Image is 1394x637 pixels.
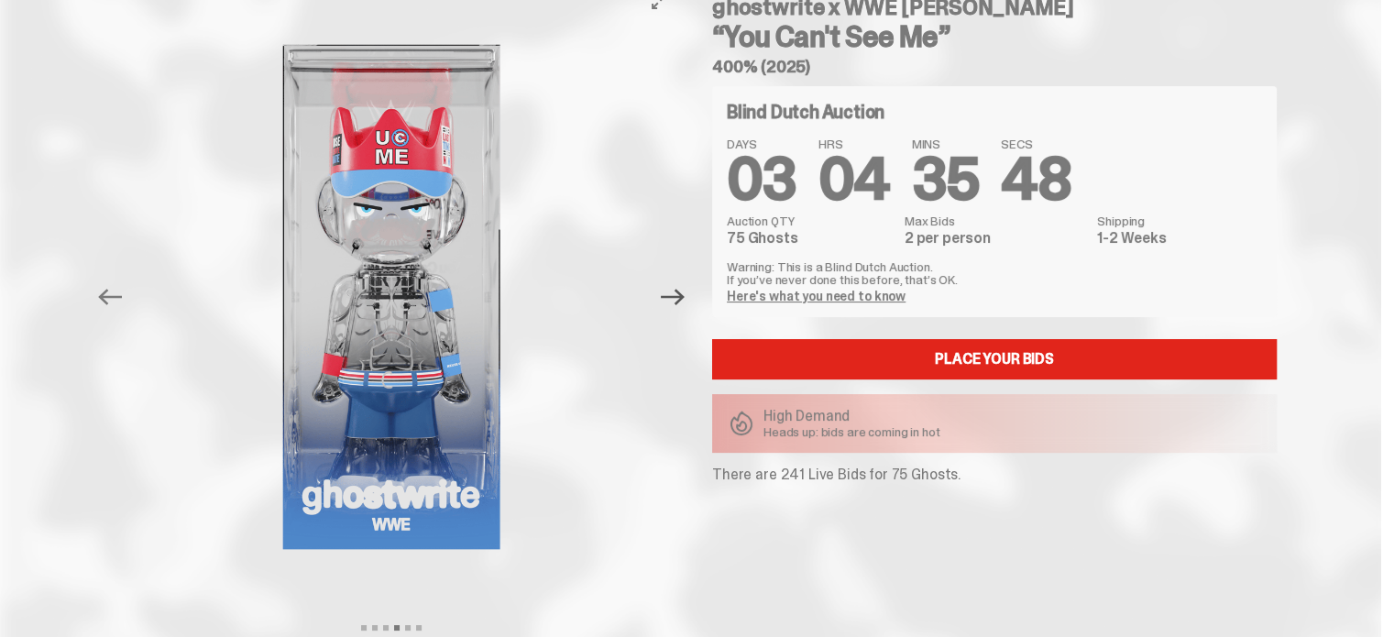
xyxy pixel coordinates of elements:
[372,625,378,631] button: View slide 2
[727,214,894,227] dt: Auction QTY
[727,288,906,304] a: Here's what you need to know
[727,231,894,246] dd: 75 Ghosts
[383,625,389,631] button: View slide 3
[727,103,884,121] h4: Blind Dutch Auction
[1097,214,1262,227] dt: Shipping
[912,141,980,217] span: 35
[727,260,1262,286] p: Warning: This is a Blind Dutch Auction. If you’ve never done this before, that’s OK.
[905,231,1086,246] dd: 2 per person
[712,467,1277,482] p: There are 241 Live Bids for 75 Ghosts.
[712,59,1277,75] h5: 400% (2025)
[727,141,796,217] span: 03
[1001,141,1070,217] span: 48
[361,625,367,631] button: View slide 1
[653,277,693,317] button: Next
[405,625,411,631] button: View slide 5
[818,141,890,217] span: 04
[1001,137,1070,150] span: SECS
[763,425,940,438] p: Heads up: bids are coming in hot
[905,214,1086,227] dt: Max Bids
[763,409,940,423] p: High Demand
[912,137,980,150] span: MINS
[416,625,422,631] button: View slide 6
[1097,231,1262,246] dd: 1-2 Weeks
[727,137,796,150] span: DAYS
[90,277,130,317] button: Previous
[394,625,400,631] button: View slide 4
[818,137,890,150] span: HRS
[712,22,1277,51] h3: “You Can't See Me”
[712,339,1277,379] a: Place your Bids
